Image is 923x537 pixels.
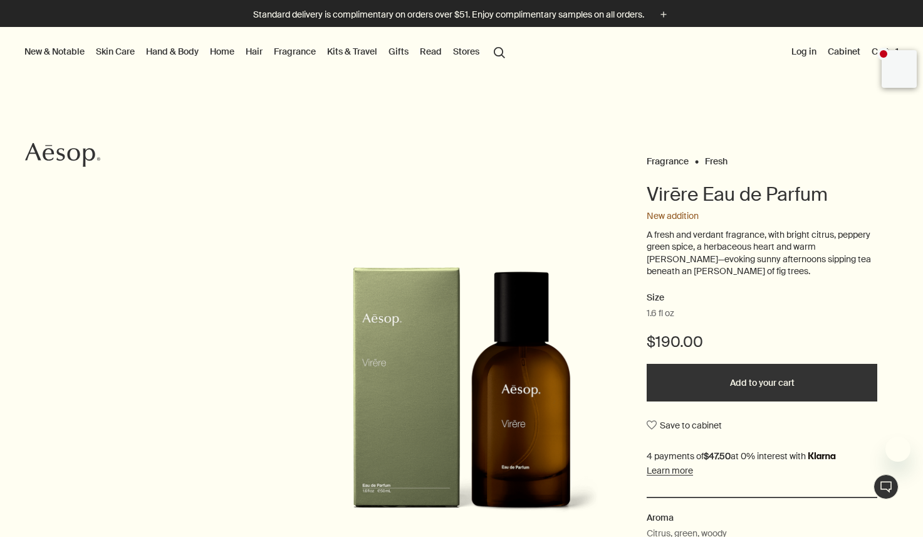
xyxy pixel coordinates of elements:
iframe: no content [705,499,730,524]
button: Stores [451,43,482,60]
svg: Aesop [25,142,100,167]
button: Add to your cart - $190.00 [647,364,877,401]
a: Fragrance [647,156,689,161]
nav: primary [22,27,511,77]
a: Cabinet [825,43,863,60]
button: Save to cabinet [647,414,722,437]
a: Fragrance [271,43,318,60]
p: Standard delivery is complimentary on orders over $51. Enjoy complimentary samples on all orders. [253,8,644,21]
a: Aesop [22,139,103,174]
button: Standard delivery is complimentary on orders over $51. Enjoy complimentary samples on all orders. [253,8,670,22]
button: Log in [789,43,819,60]
a: Hair [243,43,265,60]
a: Fresh [705,156,727,161]
button: New & Notable [22,43,87,60]
button: Open search [488,40,511,63]
button: Cart1 [869,43,901,60]
h1: Virēre Eau de Parfum [647,182,877,207]
a: Skin Care [93,43,137,60]
p: A fresh and verdant fragrance, with bright citrus, peppery green spice, a herbaceous heart and wa... [647,229,877,278]
iframe: Close message from Aesop [885,437,910,462]
h2: Size [647,290,877,306]
nav: supplementary [789,27,901,77]
a: Home [207,43,237,60]
a: Kits & Travel [325,43,380,60]
img: An amber glass bottle of Virēre Eau de Parfum alongside green carton packaging. [324,267,600,536]
a: Read [417,43,444,60]
h2: Aroma [647,511,877,524]
a: Hand & Body [143,43,201,60]
span: $190.00 [647,332,703,352]
span: 1.6 fl oz [647,307,674,320]
div: Aesop says "Our consultants are available now to offer personalised product advice.". Open messag... [705,437,910,524]
a: Gifts [386,43,411,60]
